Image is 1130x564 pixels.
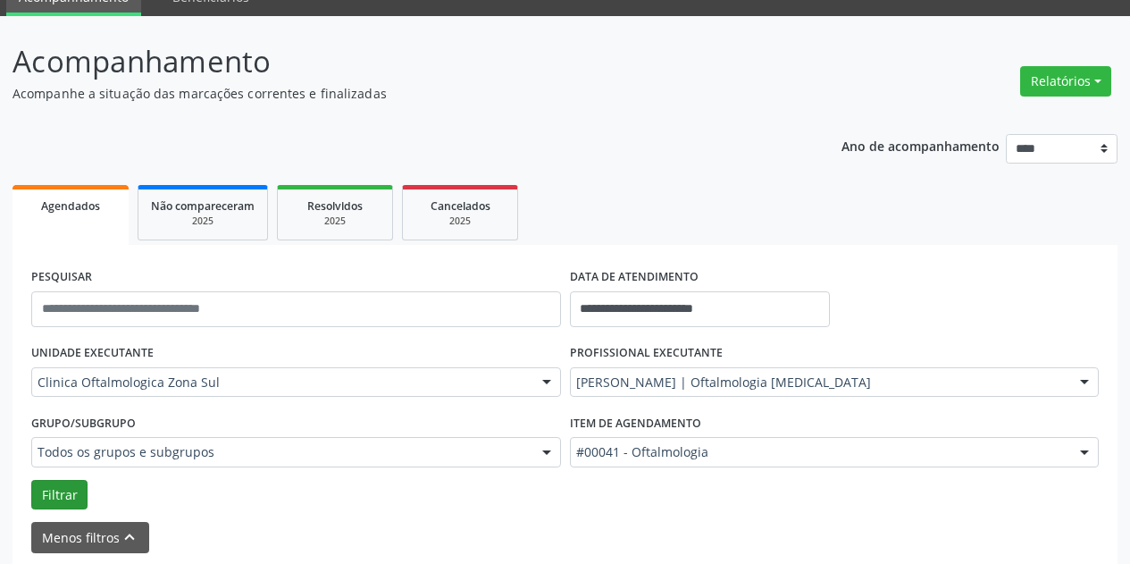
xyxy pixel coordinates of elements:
[120,527,139,547] i: keyboard_arrow_up
[841,134,1000,156] p: Ano de acompanhamento
[31,522,149,553] button: Menos filtroskeyboard_arrow_up
[31,480,88,510] button: Filtrar
[570,409,701,437] label: Item de agendamento
[13,84,786,103] p: Acompanhe a situação das marcações correntes e finalizadas
[38,443,524,461] span: Todos os grupos e subgrupos
[31,340,154,367] label: UNIDADE EXECUTANTE
[290,215,380,228] div: 2025
[576,443,1063,461] span: #00041 - Oftalmologia
[41,198,100,214] span: Agendados
[307,198,363,214] span: Resolvidos
[31,409,136,437] label: Grupo/Subgrupo
[151,215,255,228] div: 2025
[576,374,1063,391] span: [PERSON_NAME] | Oftalmologia [MEDICAL_DATA]
[31,264,92,291] label: PESQUISAR
[151,198,255,214] span: Não compareceram
[38,374,524,391] span: Clinica Oftalmologica Zona Sul
[431,198,490,214] span: Cancelados
[570,264,699,291] label: DATA DE ATENDIMENTO
[570,340,723,367] label: PROFISSIONAL EXECUTANTE
[415,215,505,228] div: 2025
[1020,66,1111,97] button: Relatórios
[13,39,786,84] p: Acompanhamento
